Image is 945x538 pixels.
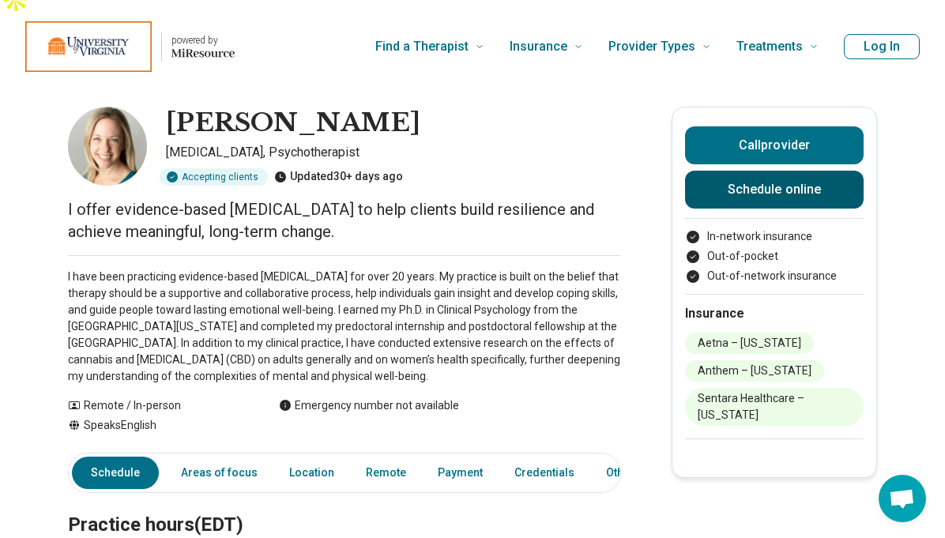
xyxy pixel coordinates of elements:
a: Provider Types [608,15,711,78]
div: Updated 30+ days ago [274,168,403,186]
ul: Payment options [685,228,864,284]
a: Home page [25,21,235,72]
a: Treatments [736,15,819,78]
li: Out-of-pocket [685,248,864,265]
a: Payment [428,457,492,489]
a: Location [280,457,344,489]
a: Schedule online [685,171,864,209]
p: [MEDICAL_DATA], Psychotherapist [166,143,621,162]
h2: Insurance [685,304,864,323]
li: Anthem – [US_STATE] [685,360,824,382]
span: Provider Types [608,36,695,58]
div: Remote / In-person [68,397,247,414]
p: powered by [171,34,235,47]
p: I offer evidence-based [MEDICAL_DATA] to help clients build resilience and achieve meaningful, lo... [68,198,621,243]
div: Accepting clients [160,168,268,186]
a: Credentials [505,457,584,489]
li: In-network insurance [685,228,864,245]
a: Areas of focus [171,457,267,489]
button: Callprovider [685,126,864,164]
div: Speaks English [68,417,247,434]
a: Insurance [510,15,583,78]
span: Find a Therapist [375,36,469,58]
a: Remote [356,457,416,489]
p: I have been practicing evidence-based [MEDICAL_DATA] for over 20 years. My practice is built on t... [68,269,621,385]
li: Aetna – [US_STATE] [685,333,814,354]
a: Other [597,457,653,489]
h1: [PERSON_NAME] [166,107,420,140]
a: Find a Therapist [375,15,484,78]
span: Insurance [510,36,567,58]
li: Sentara Healthcare – [US_STATE] [685,388,864,426]
li: Out-of-network insurance [685,268,864,284]
a: Open chat [879,475,926,522]
a: Schedule [72,457,159,489]
span: Treatments [736,36,803,58]
img: Erica Peters Finan, Psychologist [68,107,147,186]
div: Emergency number not available [279,397,459,414]
button: Log In [844,34,920,59]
